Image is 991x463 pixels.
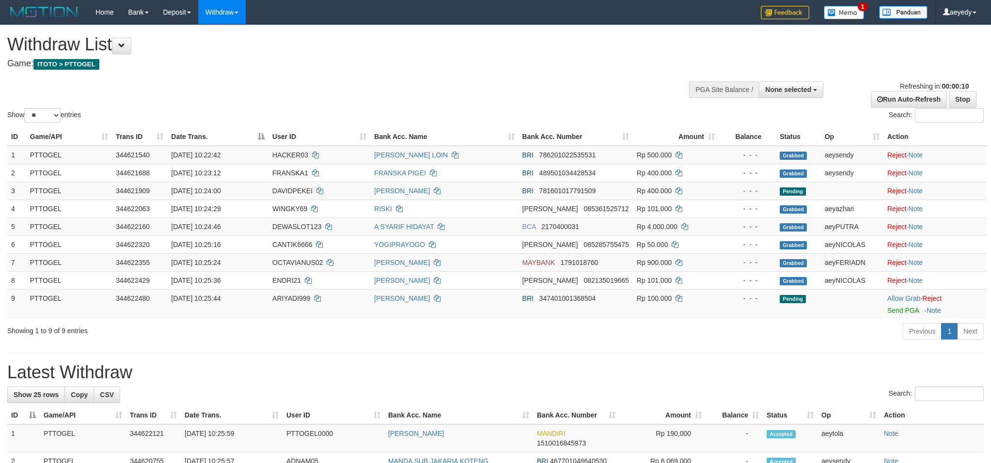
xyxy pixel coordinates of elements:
[7,271,26,289] td: 8
[776,128,820,146] th: Status
[909,205,923,213] a: Note
[522,277,578,284] span: [PERSON_NAME]
[915,386,984,401] input: Search:
[909,187,923,195] a: Note
[171,294,220,302] span: [DATE] 10:25:44
[374,294,430,302] a: [PERSON_NAME]
[14,391,59,399] span: Show 25 rows
[763,406,818,424] th: Status: activate to sort column ascending
[903,323,942,340] a: Previous
[7,424,40,452] td: 1
[171,277,220,284] span: [DATE] 10:25:36
[181,424,283,452] td: [DATE] 10:25:59
[539,169,596,177] span: Copy 489501034428534 to clipboard
[384,406,533,424] th: Bank Acc. Name: activate to sort column ascending
[879,6,928,19] img: panduan.png
[887,259,907,266] a: Reject
[821,200,883,217] td: aeyazhari
[7,217,26,235] td: 5
[909,151,923,159] a: Note
[957,323,984,340] a: Next
[723,186,772,196] div: - - -
[723,150,772,160] div: - - -
[116,259,150,266] span: 344622355
[821,164,883,182] td: aeysendy
[7,35,651,54] h1: Withdraw List
[561,259,598,266] span: Copy 1791018760 to clipboard
[26,253,112,271] td: PTTOGEL
[522,151,534,159] span: BRI
[522,294,534,302] span: BRI
[818,406,880,424] th: Op: activate to sort column ascending
[272,169,308,177] span: FRANSKA1
[539,294,596,302] span: Copy 347401001368504 to clipboard
[887,294,920,302] a: Allow Grab
[821,217,883,235] td: aeyPUTRA
[723,293,772,303] div: - - -
[100,391,114,399] span: CSV
[7,253,26,271] td: 7
[883,235,987,253] td: ·
[7,5,81,19] img: MOTION_logo.png
[7,108,81,123] label: Show entries
[949,91,976,108] a: Stop
[887,151,907,159] a: Reject
[272,241,312,248] span: CANTIK6666
[7,363,984,382] h1: Latest Withdraw
[26,217,112,235] td: PTTOGEL
[887,205,907,213] a: Reject
[7,182,26,200] td: 3
[637,241,668,248] span: Rp 50.000
[780,205,807,214] span: Grabbed
[883,253,987,271] td: ·
[909,169,923,177] a: Note
[887,294,922,302] span: ·
[126,424,181,452] td: 344622121
[167,128,268,146] th: Date Trans.: activate to sort column descending
[780,152,807,160] span: Grabbed
[7,128,26,146] th: ID
[583,205,629,213] span: Copy 085361525712 to clipboard
[24,108,61,123] select: Showentries
[723,240,772,249] div: - - -
[780,241,807,249] span: Grabbed
[915,108,984,123] input: Search:
[171,151,220,159] span: [DATE] 10:22:42
[765,86,811,93] span: None selected
[533,406,619,424] th: Bank Acc. Number: activate to sort column ascending
[887,241,907,248] a: Reject
[40,424,126,452] td: PTTOGEL
[7,200,26,217] td: 4
[26,182,112,200] td: PTTOGEL
[272,187,313,195] span: DAVIDPEKEI
[283,406,384,424] th: User ID: activate to sort column ascending
[909,223,923,231] a: Note
[7,289,26,319] td: 9
[883,164,987,182] td: ·
[942,82,969,90] strong: 00:00:10
[637,294,672,302] span: Rp 100.000
[541,223,579,231] span: Copy 2170400031 to clipboard
[637,223,677,231] span: Rp 4.000.000
[883,128,987,146] th: Action
[116,223,150,231] span: 344622160
[272,294,310,302] span: ARIYADI999
[116,151,150,159] span: 344621540
[268,128,370,146] th: User ID: activate to sort column ascending
[719,128,776,146] th: Balance
[171,259,220,266] span: [DATE] 10:25:24
[871,91,947,108] a: Run Auto-Refresh
[116,187,150,195] span: 344621909
[26,146,112,164] td: PTTOGEL
[537,439,586,447] span: Copy 1510016845973 to clipboard
[522,205,578,213] span: [PERSON_NAME]
[171,169,220,177] span: [DATE] 10:23:12
[64,386,94,403] a: Copy
[26,200,112,217] td: PTTOGEL
[883,146,987,164] td: ·
[821,235,883,253] td: aeyNICOLAS
[637,277,672,284] span: Rp 101.000
[883,200,987,217] td: ·
[33,59,99,70] span: ITOTO > PTTOGEL
[7,164,26,182] td: 2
